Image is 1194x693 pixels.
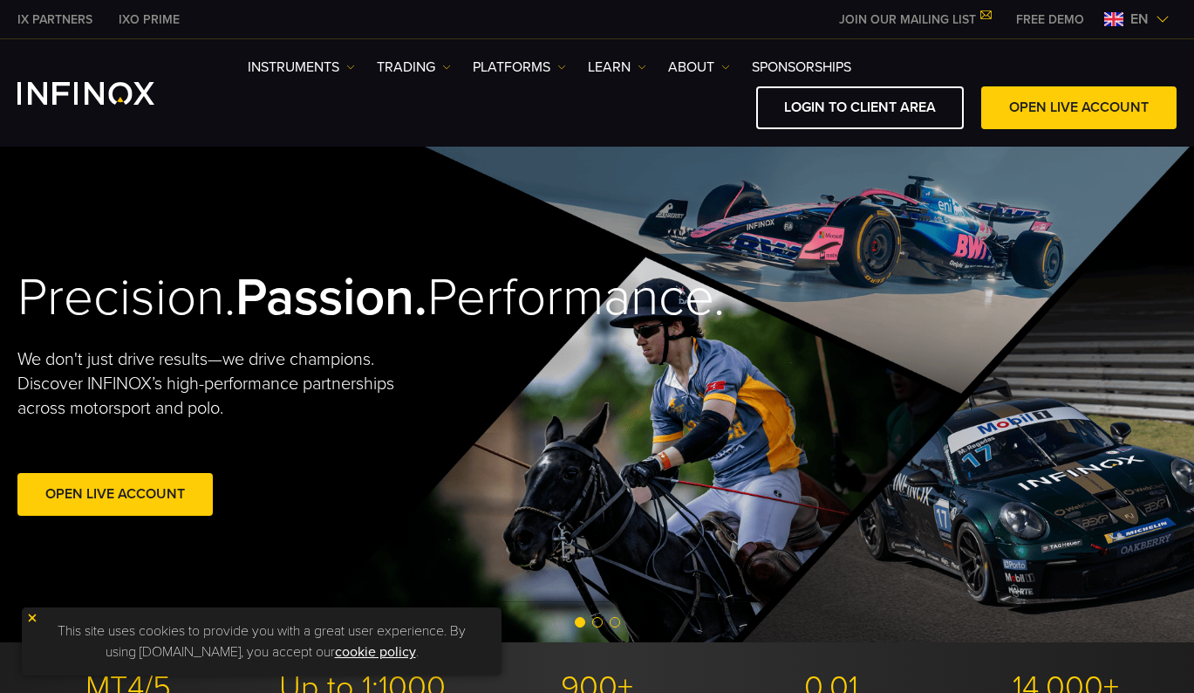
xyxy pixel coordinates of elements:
span: en [1123,9,1156,30]
span: Go to slide 3 [610,617,620,628]
a: Learn [588,57,646,78]
a: INFINOX Logo [17,82,195,105]
p: We don't just drive results—we drive champions. Discover INFINOX’s high-performance partnerships ... [17,347,434,421]
strong: Passion. [235,266,427,329]
a: INFINOX MENU [1003,10,1097,29]
h2: Precision. Performance. [17,266,539,330]
a: Instruments [248,57,355,78]
a: PLATFORMS [473,57,566,78]
a: ABOUT [668,57,730,78]
a: OPEN LIVE ACCOUNT [981,86,1177,129]
img: yellow close icon [26,612,38,624]
a: SPONSORSHIPS [752,57,851,78]
a: INFINOX [106,10,193,29]
a: JOIN OUR MAILING LIST [826,12,1003,27]
span: Go to slide 1 [575,617,585,628]
span: Go to slide 2 [592,617,603,628]
p: This site uses cookies to provide you with a great user experience. By using [DOMAIN_NAME], you a... [31,616,493,667]
a: LOGIN TO CLIENT AREA [756,86,964,129]
a: Open Live Account [17,473,213,516]
a: cookie policy [335,643,416,661]
a: TRADING [377,57,451,78]
a: INFINOX [4,10,106,29]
